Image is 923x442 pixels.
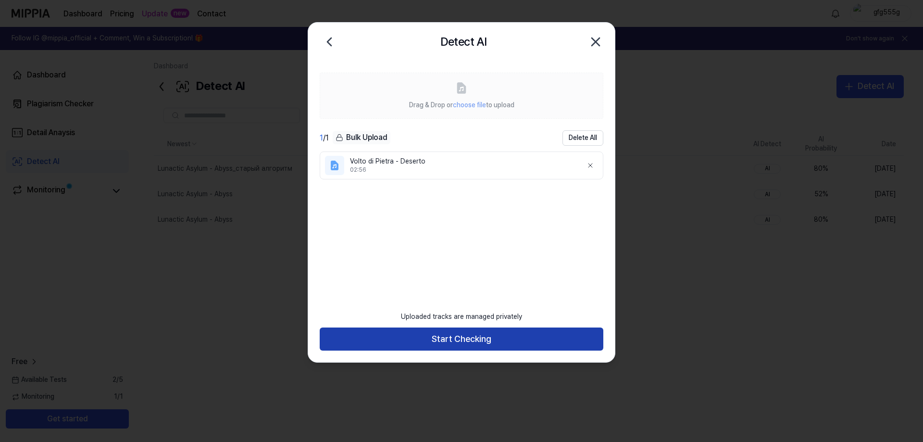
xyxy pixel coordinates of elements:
[333,131,390,145] button: Bulk Upload
[320,132,329,144] div: / 1
[453,101,486,109] span: choose file
[350,157,575,166] div: Volto di Pietra - Deserto
[333,131,390,144] div: Bulk Upload
[440,33,487,51] h2: Detect AI
[395,306,528,328] div: Uploaded tracks are managed privately
[350,166,575,174] div: 02:56
[320,133,323,142] span: 1
[562,130,603,146] button: Delete All
[320,328,603,351] button: Start Checking
[409,101,514,109] span: Drag & Drop or to upload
